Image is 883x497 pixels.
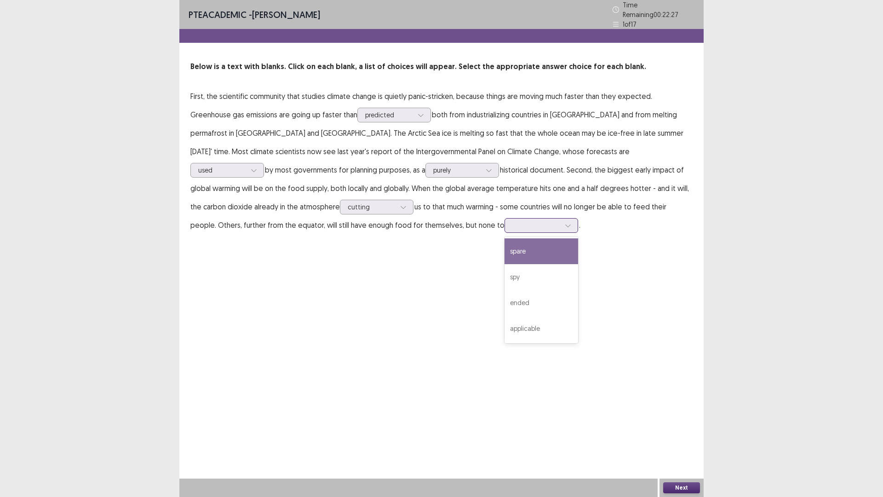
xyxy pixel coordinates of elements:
div: spy [505,264,578,290]
button: Next [663,482,700,493]
div: ended [505,290,578,316]
p: 1 of 17 [623,19,636,29]
p: Below is a text with blanks. Click on each blank, a list of choices will appear. Select the appro... [190,61,693,72]
p: - [PERSON_NAME] [189,8,320,22]
div: spare [505,238,578,264]
div: purely [433,163,481,177]
span: PTE academic [189,9,247,20]
div: applicable [505,316,578,341]
p: First, the scientific community that studies climate change is quietly panic-stricken, because th... [190,87,693,234]
div: predicted [365,108,413,122]
div: used [198,163,246,177]
div: cutting [348,200,396,214]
